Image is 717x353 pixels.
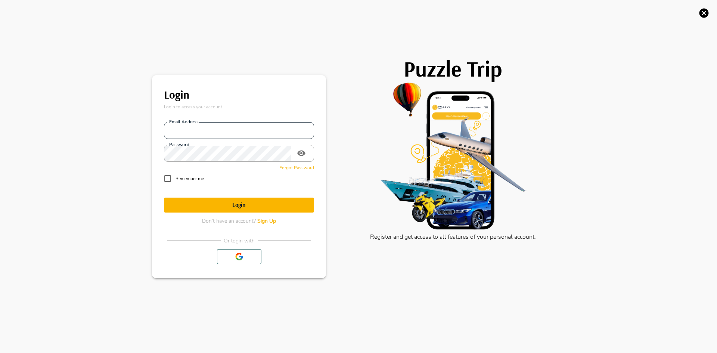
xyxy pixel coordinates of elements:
[202,217,276,225] p: Don’t have an account?
[164,86,314,103] h6: Login
[279,165,314,171] span: Forgot Password
[224,237,255,245] p: Or login with
[257,217,276,225] span: Sign Up
[169,142,189,148] label: Password
[294,146,309,161] button: toggle password visibility
[169,119,199,125] label: Email address
[176,175,204,182] p: Remember me
[341,232,565,241] p: Register and get access to all features of your personal account.
[341,81,565,231] img: PuzzleTrip
[341,56,565,81] h1: Puzzle Trip
[164,103,314,110] p: Login to access your account
[164,198,314,213] button: Login
[164,201,314,208] h1: Login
